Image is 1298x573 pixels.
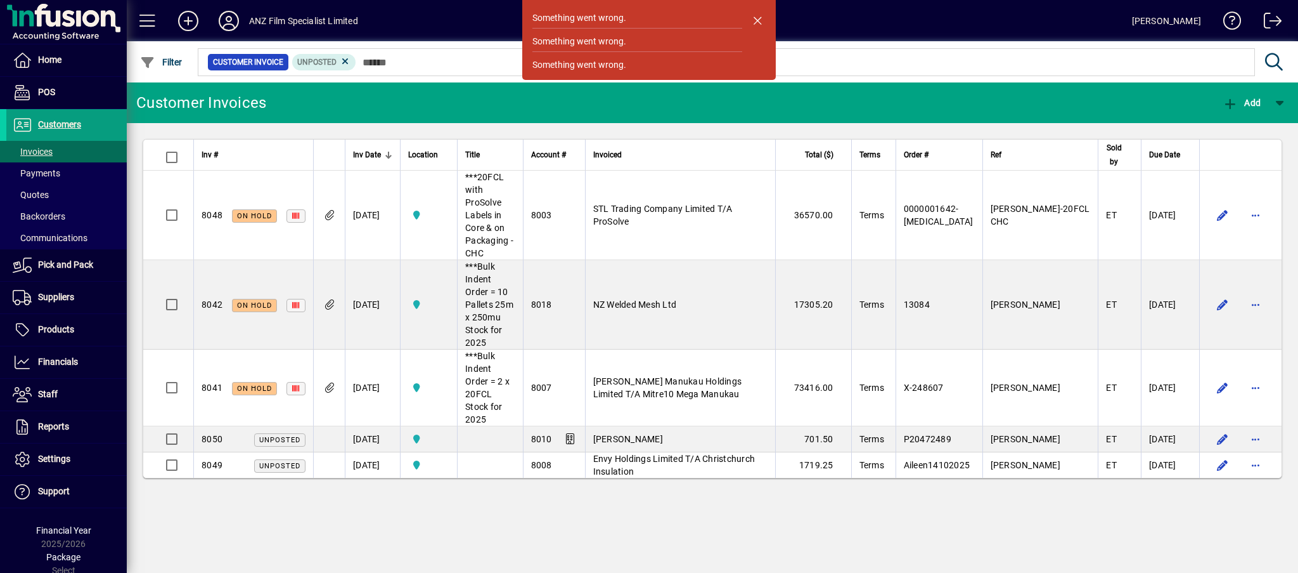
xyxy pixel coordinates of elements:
div: Inv # [202,148,305,162]
span: On hold [237,385,272,393]
span: [PERSON_NAME]-20FCL CHC [991,204,1090,227]
span: ***20FCL with ProSolve Labels in Core & on Packaging - CHC [465,172,513,258]
div: Ref [991,148,1091,162]
a: Knowledge Base [1214,3,1242,44]
span: Unposted [259,462,300,470]
span: AKL Warehouse [408,381,449,395]
span: [PERSON_NAME] [991,434,1060,444]
td: 36570.00 [775,171,851,260]
span: Backorders [13,211,65,221]
span: Financial Year [36,525,91,536]
div: [PERSON_NAME] [1132,11,1201,31]
td: [DATE] [1141,426,1199,452]
span: [PERSON_NAME] [991,300,1060,310]
div: ANZ Film Specialist Limited [249,11,358,31]
button: More options [1245,205,1266,225]
a: Reports [6,411,127,443]
div: Order # [904,148,975,162]
td: [DATE] [345,426,400,452]
span: Unposted [297,58,337,67]
span: 8050 [202,434,222,444]
span: 8049 [202,460,222,470]
td: [DATE] [345,350,400,426]
span: ET [1106,300,1117,310]
a: Settings [6,444,127,475]
td: [DATE] [1141,452,1199,478]
span: ***Bulk Indent Order = 10 Pallets 25m x 250mu Stock for 2025 [465,261,513,348]
span: Payments [13,168,60,178]
a: POS [6,77,127,109]
span: Customer Invoice [213,56,283,69]
span: X-248607 [904,383,944,393]
span: [PERSON_NAME] [991,460,1060,470]
span: Customers [38,119,81,129]
button: More options [1245,429,1266,449]
span: Add [1223,98,1261,108]
span: ***Bulk Indent Order = 2 x 20FCL Stock for 2025 [465,351,510,425]
td: [DATE] [345,171,400,260]
span: Pick and Pack [38,260,93,270]
span: 8003 [531,210,552,220]
div: Inv Date [353,148,392,162]
span: [PERSON_NAME] Manukau Holdings Limited T/A Mitre10 Mega Manukau [593,376,742,399]
span: AKL Warehouse [408,458,449,472]
button: More options [1245,455,1266,475]
td: [DATE] [1141,171,1199,260]
span: Home [38,55,61,65]
span: Support [38,486,70,496]
a: Invoices [6,141,127,162]
span: ET [1106,460,1117,470]
span: Terms [859,383,884,393]
span: 8008 [531,460,552,470]
span: 13084 [904,300,930,310]
span: 8048 [202,210,222,220]
span: Suppliers [38,292,74,302]
span: Financials [38,357,78,367]
span: AKL Warehouse [408,432,449,446]
div: Due Date [1149,148,1192,162]
span: 0000001642-[MEDICAL_DATA] [904,204,973,227]
span: 8041 [202,383,222,393]
button: Filter [137,51,186,74]
span: NZ Welded Mesh Ltd [593,300,677,310]
div: Invoiced [593,148,768,162]
span: [PERSON_NAME] [593,434,663,444]
span: Filter [140,57,183,67]
span: Settings [38,454,70,464]
span: ET [1106,383,1117,393]
span: Sold by [1106,141,1122,169]
button: Profile [209,10,249,32]
span: Invoices [13,147,53,157]
span: Title [465,148,480,162]
span: AKL Warehouse [408,208,449,222]
span: Account # [531,148,566,162]
span: 8007 [531,383,552,393]
button: Edit [1212,455,1233,475]
td: 1719.25 [775,452,851,478]
a: Logout [1254,3,1282,44]
span: 8042 [202,300,222,310]
span: Due Date [1149,148,1180,162]
div: Title [465,148,515,162]
div: Sold by [1106,141,1133,169]
div: Customer Invoices [136,93,266,113]
button: Add [1219,91,1264,114]
mat-chip: Customer Invoice Status: Unposted [292,54,356,70]
div: Account # [531,148,577,162]
a: Products [6,314,127,346]
div: Location [408,148,449,162]
span: AKL Warehouse [408,298,449,312]
td: 73416.00 [775,350,851,426]
a: Suppliers [6,282,127,313]
span: P20472489 [904,434,951,444]
span: [PERSON_NAME] [991,383,1060,393]
a: Payments [6,162,127,184]
span: Reports [38,421,69,431]
span: Unposted [259,436,300,444]
span: STL Trading Company Limited T/A ProSolve [593,204,733,227]
span: Terms [859,148,880,162]
span: Staff [38,389,58,399]
td: [DATE] [1141,350,1199,426]
button: Add [168,10,209,32]
span: Quotes [13,190,49,200]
